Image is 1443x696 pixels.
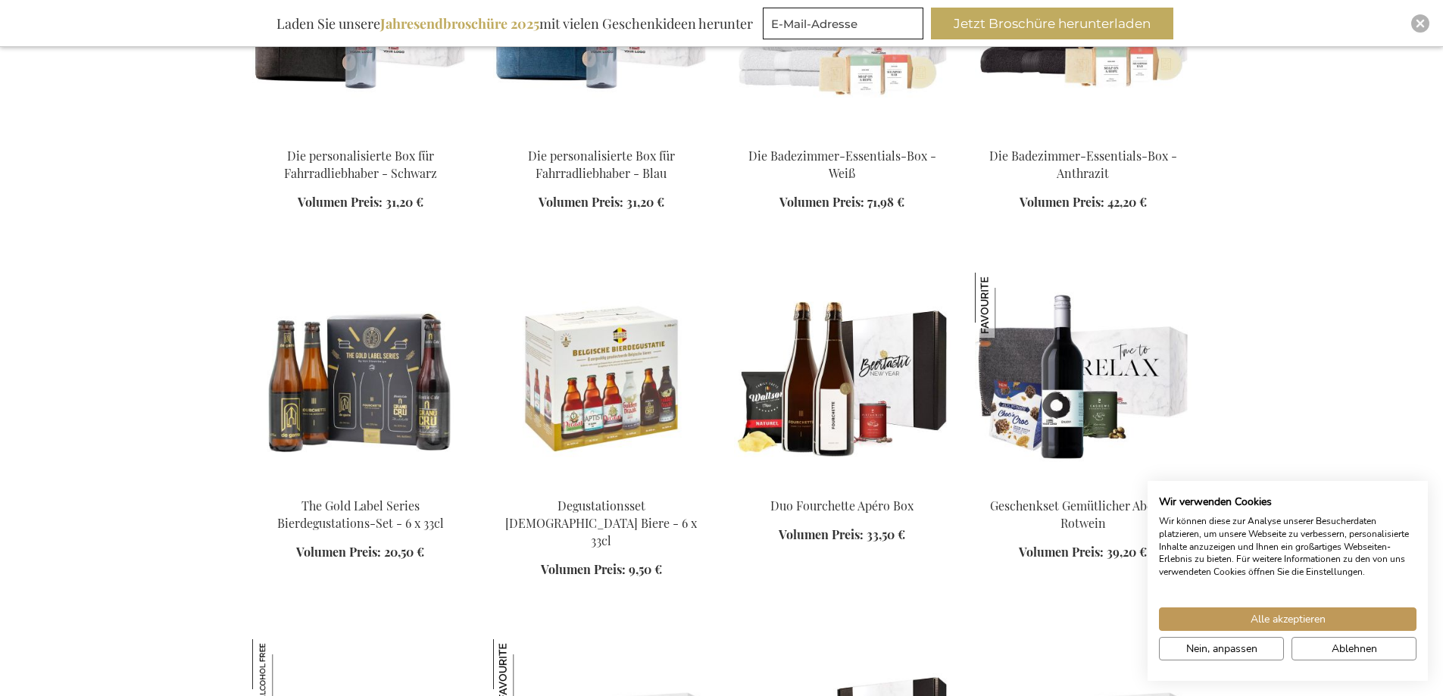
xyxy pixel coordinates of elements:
[270,8,760,39] div: Laden Sie unsere mit vielen Geschenkideen herunter
[1107,544,1147,560] span: 39,20 €
[763,8,928,44] form: marketing offers and promotions
[298,194,383,210] span: Volumen Preis:
[734,129,951,143] a: The Bathroom Essentials Box - White
[277,498,444,531] a: The Gold Label Series Bierdegustations-Set - 6 x 33cl
[1186,641,1257,657] span: Nein, anpassen
[296,544,381,560] span: Volumen Preis:
[528,148,675,181] a: Die personalisierte Box für Fahrradliebhaber - Blau
[1019,544,1147,561] a: Volumen Preis: 39,20 €
[541,561,662,579] a: Volumen Preis: 9,50 €
[626,194,664,210] span: 31,20 €
[779,194,904,211] a: Volumen Preis: 71,98 €
[541,561,626,577] span: Volumen Preis:
[252,479,469,493] a: The Gold Label Series Beer Tasting Set
[386,194,423,210] span: 31,20 €
[1020,194,1104,210] span: Volumen Preis:
[629,561,662,577] span: 9,50 €
[1292,637,1416,660] button: Alle verweigern cookies
[989,148,1177,181] a: Die Badezimmer-Essentials-Box - Anthrazit
[990,498,1176,531] a: Geschenkset Gemütlicher Abend - Rotwein
[296,544,424,561] a: Volumen Preis: 20,50 €
[734,479,951,493] a: Duo Fourchette Apéro Box
[867,194,904,210] span: 71,98 €
[779,194,864,210] span: Volumen Preis:
[1251,611,1326,627] span: Alle akzeptieren
[748,148,936,181] a: Die Badezimmer-Essentials-Box - Weiß
[493,129,710,143] a: The Personalized Bike Lovers Box - Blue
[252,129,469,143] a: The Personalized Bike Lovers Box - Black
[1019,544,1104,560] span: Volumen Preis:
[1159,607,1416,631] button: Akzeptieren Sie alle cookies
[975,273,1192,485] img: Personalised Red Wine - artistic design
[384,544,424,560] span: 20,50 €
[975,273,1040,338] img: Geschenkset Gemütlicher Abend - Rotwein
[298,194,423,211] a: Volumen Preis: 31,20 €
[505,498,697,548] a: Degustationsset [DEMOGRAPHIC_DATA] Biere - 6 x 33cl
[1107,194,1147,210] span: 42,20 €
[1020,194,1147,211] a: Volumen Preis: 42,20 €
[1159,515,1416,579] p: Wir können diese zur Analyse unserer Besucherdaten platzieren, um unsere Webseite zu verbessern, ...
[493,479,710,493] a: Tasting Set Belgian Beers
[284,148,437,181] a: Die personalisierte Box für Fahrradliebhaber - Schwarz
[1332,641,1377,657] span: Ablehnen
[931,8,1173,39] button: Jetzt Broschüre herunterladen
[1411,14,1429,33] div: Close
[975,129,1192,143] a: Bathroom Essentials Box - Anthracite
[539,194,623,210] span: Volumen Preis:
[252,273,469,485] img: The Gold Label Series Beer Tasting Set
[734,273,951,485] img: Duo Fourchette Apéro Box
[493,273,710,485] img: Tasting Set Belgian Beers
[975,479,1192,493] a: Personalised Red Wine - artistic design Geschenkset Gemütlicher Abend - Rotwein
[1159,495,1416,509] h2: Wir verwenden Cookies
[1416,19,1425,28] img: Close
[763,8,923,39] input: E-Mail-Adresse
[1159,637,1284,660] button: cookie Einstellungen anpassen
[539,194,664,211] a: Volumen Preis: 31,20 €
[380,14,539,33] b: Jahresendbroschüre 2025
